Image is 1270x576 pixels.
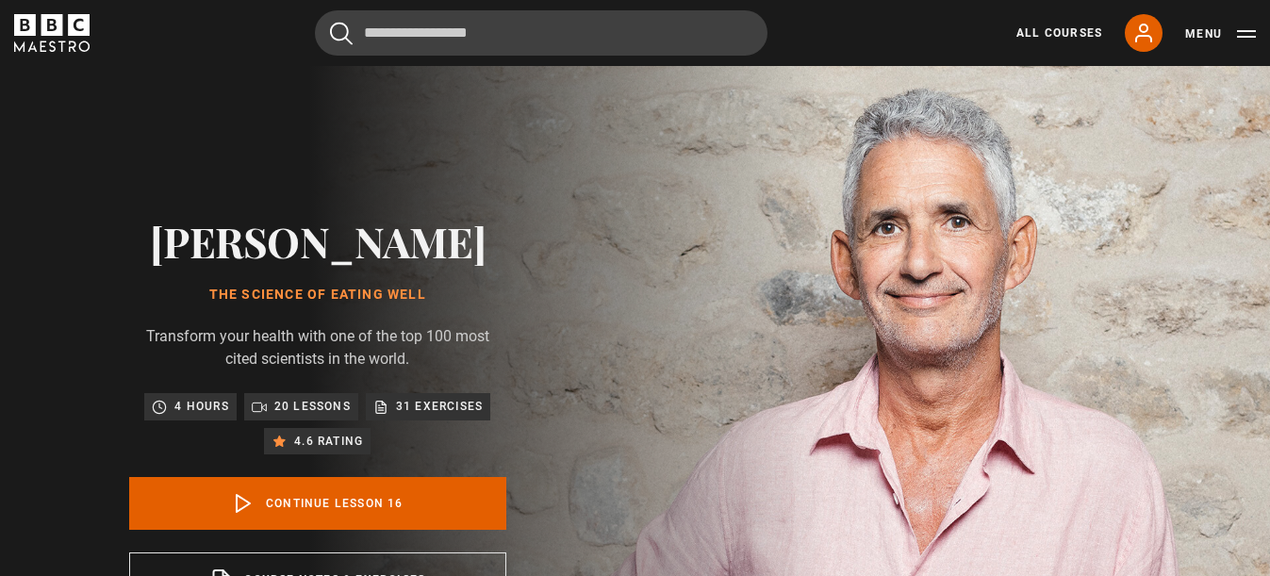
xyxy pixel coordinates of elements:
[129,288,506,303] h1: The Science of Eating Well
[294,432,363,451] p: 4.6 rating
[129,477,506,530] a: Continue lesson 16
[330,22,353,45] button: Submit the search query
[1185,25,1256,43] button: Toggle navigation
[14,14,90,52] svg: BBC Maestro
[129,325,506,370] p: Transform your health with one of the top 100 most cited scientists in the world.
[129,217,506,265] h2: [PERSON_NAME]
[315,10,767,56] input: Search
[396,397,483,416] p: 31 exercises
[1016,25,1102,41] a: All Courses
[274,397,351,416] p: 20 lessons
[174,397,228,416] p: 4 hours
